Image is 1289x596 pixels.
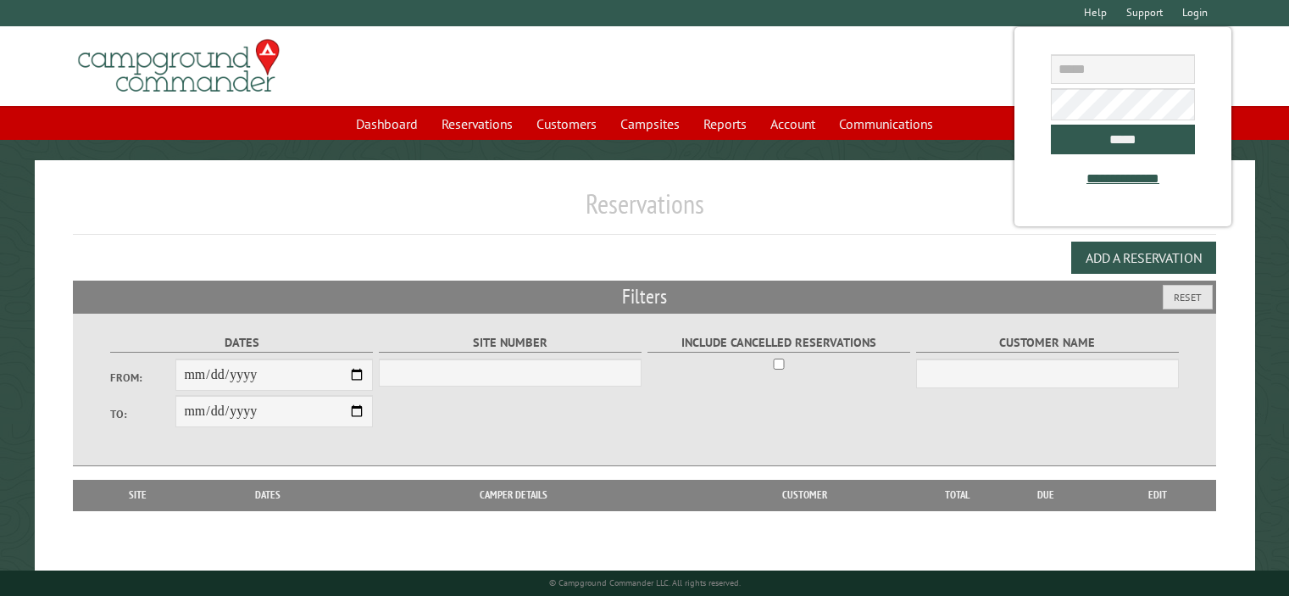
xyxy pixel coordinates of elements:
[431,108,523,140] a: Reservations
[1071,242,1216,274] button: Add a Reservation
[549,577,741,588] small: © Campground Commander LLC. All rights reserved.
[110,406,176,422] label: To:
[526,108,607,140] a: Customers
[916,333,1180,353] label: Customer Name
[686,480,924,510] th: Customer
[110,370,176,386] label: From:
[194,480,342,510] th: Dates
[342,480,686,510] th: Camper Details
[610,108,690,140] a: Campsites
[924,480,992,510] th: Total
[829,108,943,140] a: Communications
[73,33,285,99] img: Campground Commander
[379,333,642,353] label: Site Number
[346,108,428,140] a: Dashboard
[1100,480,1216,510] th: Edit
[1163,285,1213,309] button: Reset
[760,108,825,140] a: Account
[73,281,1216,313] h2: Filters
[110,333,374,353] label: Dates
[81,480,194,510] th: Site
[992,480,1100,510] th: Due
[647,333,911,353] label: Include Cancelled Reservations
[693,108,757,140] a: Reports
[73,187,1216,234] h1: Reservations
